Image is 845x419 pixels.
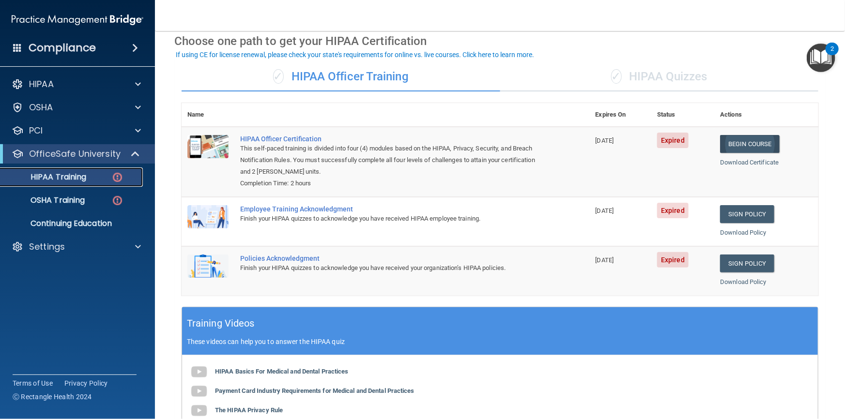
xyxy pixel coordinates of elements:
[611,69,622,84] span: ✓
[187,338,813,345] p: These videos can help you to answer the HIPAA quiz
[29,41,96,55] h4: Compliance
[29,125,43,136] p: PCI
[182,103,234,127] th: Name
[29,102,53,113] p: OSHA
[13,392,92,402] span: Ⓒ Rectangle Health 2024
[807,44,835,72] button: Open Resource Center, 2 new notifications
[240,213,541,224] div: Finish your HIPAA quizzes to acknowledge you have received HIPAA employee training.
[6,172,86,182] p: HIPAA Training
[657,133,689,148] span: Expired
[657,203,689,218] span: Expired
[12,102,141,113] a: OSHA
[111,171,123,183] img: danger-circle.6113f641.png
[714,103,818,127] th: Actions
[596,137,614,144] span: [DATE]
[189,362,209,382] img: gray_youtube_icon.38fcd6cc.png
[657,252,689,268] span: Expired
[174,27,826,55] div: Choose one path to get your HIPAA Certification
[12,78,141,90] a: HIPAA
[29,241,65,253] p: Settings
[720,205,774,223] a: Sign Policy
[240,262,541,274] div: Finish your HIPAA quizzes to acknowledge you have received your organization’s HIPAA policies.
[182,62,500,91] div: HIPAA Officer Training
[590,103,652,127] th: Expires On
[12,241,141,253] a: Settings
[12,10,143,30] img: PMB logo
[240,135,541,143] a: HIPAA Officer Certification
[174,50,536,60] button: If using CE for license renewal, please check your state's requirements for online vs. live cours...
[273,69,284,84] span: ✓
[720,254,774,272] a: Sign Policy
[720,135,779,153] a: Begin Course
[240,178,541,189] div: Completion Time: 2 hours
[12,125,141,136] a: PCI
[215,406,283,414] b: The HIPAA Privacy Rule
[651,103,714,127] th: Status
[12,148,140,160] a: OfficeSafe University
[240,143,541,178] div: This self-paced training is divided into four (4) modules based on the HIPAA, Privacy, Security, ...
[13,378,53,388] a: Terms of Use
[189,382,209,401] img: gray_youtube_icon.38fcd6cc.png
[6,219,138,228] p: Continuing Education
[240,254,541,262] div: Policies Acknowledgment
[500,62,819,91] div: HIPAA Quizzes
[6,195,85,205] p: OSHA Training
[215,368,349,375] b: HIPAA Basics For Medical and Dental Practices
[720,278,767,285] a: Download Policy
[187,315,255,332] h5: Training Videos
[830,49,834,61] div: 2
[596,256,614,264] span: [DATE]
[677,350,833,389] iframe: Drift Widget Chat Controller
[29,148,121,160] p: OfficeSafe University
[720,159,779,166] a: Download Certificate
[29,78,54,90] p: HIPAA
[111,195,123,207] img: danger-circle.6113f641.png
[240,205,541,213] div: Employee Training Acknowledgment
[215,387,415,394] b: Payment Card Industry Requirements for Medical and Dental Practices
[64,378,108,388] a: Privacy Policy
[176,51,534,58] div: If using CE for license renewal, please check your state's requirements for online vs. live cours...
[720,229,767,236] a: Download Policy
[596,207,614,214] span: [DATE]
